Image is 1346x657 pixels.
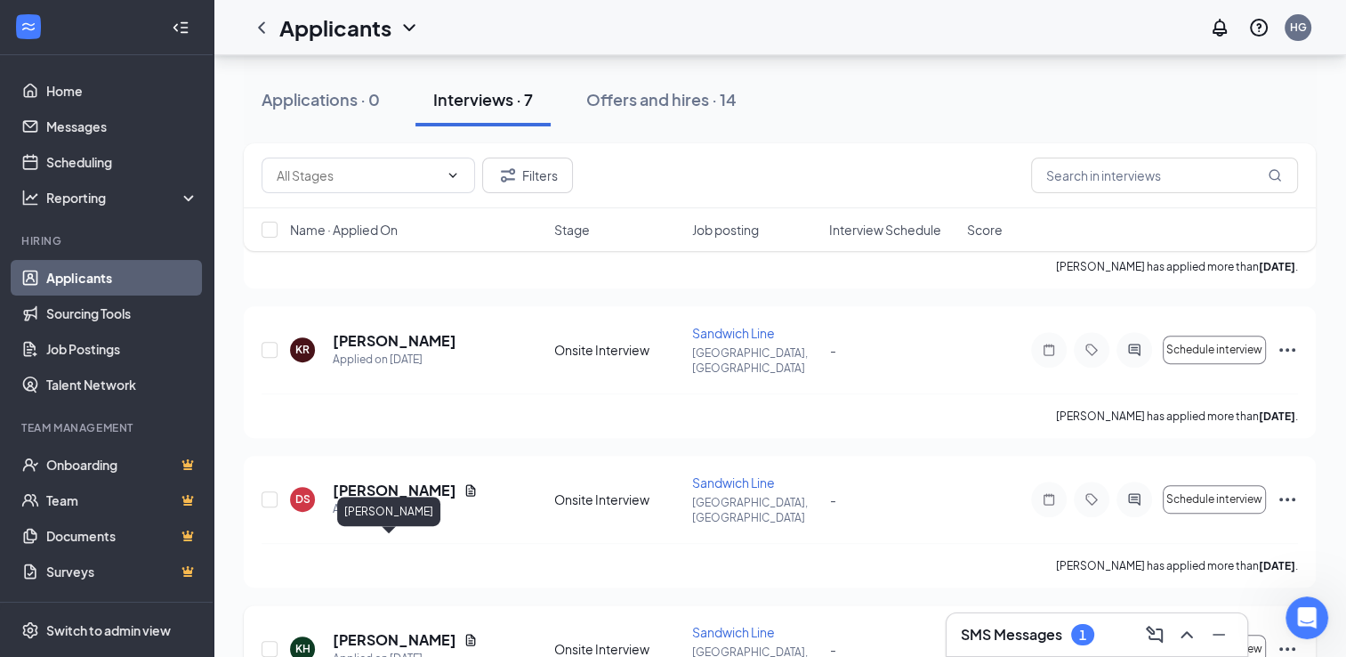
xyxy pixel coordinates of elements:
svg: Note [1038,492,1060,507]
div: Onsite Interview [554,491,681,508]
div: Switch to admin view [46,621,171,639]
svg: Tag [1081,343,1102,357]
a: Home [46,73,198,109]
span: Stage [554,221,590,239]
div: Team Management [21,420,195,435]
div: Offers and hires · 14 [586,88,737,110]
svg: ComposeMessage [1144,624,1165,645]
button: ComposeMessage [1140,620,1169,649]
button: ChevronUp [1173,620,1201,649]
h5: [PERSON_NAME] [333,481,456,500]
a: Talent Network [46,367,198,402]
h5: [PERSON_NAME] [333,630,456,650]
div: Reporting [46,189,199,207]
svg: Minimize [1208,624,1229,645]
svg: Notifications [1209,17,1230,38]
span: Score [967,221,1003,239]
div: Interviews · 7 [433,88,533,110]
span: - [829,342,835,358]
b: [DATE] [1259,260,1295,273]
h3: SMS Messages [961,625,1062,645]
button: Filter Filters [482,158,573,193]
svg: Tag [1081,492,1102,507]
svg: ChevronLeft [251,17,272,38]
svg: Settings [21,621,39,639]
a: DocumentsCrown [46,518,198,554]
span: Job posting [692,221,759,239]
b: [DATE] [1259,410,1295,423]
iframe: Intercom live chat [1286,596,1328,639]
div: KH [295,641,310,656]
h5: [PERSON_NAME] [333,331,456,351]
a: Job Postings [46,331,198,367]
a: Messages [46,109,198,144]
h1: Applicants [279,12,391,43]
svg: Collapse [172,19,189,36]
span: Sandwich Line [692,474,775,491]
span: Name · Applied On [290,221,398,239]
a: TeamCrown [46,483,198,518]
p: [GEOGRAPHIC_DATA], [GEOGRAPHIC_DATA] [692,345,819,376]
div: KR [295,342,310,357]
svg: Ellipses [1277,489,1298,510]
span: Schedule interview [1166,493,1262,506]
svg: WorkstreamLogo [20,18,37,36]
svg: Document [463,483,478,498]
div: Applied on [DATE] [333,351,456,369]
input: All Stages [277,166,439,185]
svg: MagnifyingGlass [1268,168,1282,182]
div: [PERSON_NAME] [337,497,440,526]
span: - [829,641,835,657]
span: Interview Schedule [829,221,941,239]
div: Onsite Interview [554,341,681,359]
p: [GEOGRAPHIC_DATA], [GEOGRAPHIC_DATA] [692,495,819,525]
svg: Document [463,633,478,647]
div: DS [295,491,310,507]
button: Minimize [1205,620,1233,649]
span: Sandwich Line [692,325,775,341]
b: [DATE] [1259,559,1295,572]
span: Schedule interview [1166,344,1262,356]
a: Applicants [46,260,198,296]
div: 1 [1079,628,1086,643]
span: Sandwich Line [692,624,775,640]
a: Scheduling [46,144,198,180]
span: - [829,491,835,507]
button: Schedule interview [1163,336,1266,364]
svg: Note [1038,343,1060,357]
svg: QuestionInfo [1248,17,1269,38]
svg: Ellipses [1277,339,1298,361]
a: Sourcing Tools [46,296,198,331]
p: [PERSON_NAME] has applied more than . [1056,409,1298,424]
svg: ActiveChat [1124,492,1145,507]
div: Applied on [DATE] [333,500,478,518]
div: HG [1290,20,1307,35]
div: Hiring [21,233,195,248]
button: Schedule interview [1163,485,1266,514]
a: OnboardingCrown [46,447,198,483]
svg: ActiveChat [1124,343,1145,357]
p: [PERSON_NAME] has applied more than . [1056,558,1298,573]
svg: ChevronDown [446,168,460,182]
div: Applications · 0 [262,88,380,110]
svg: ChevronUp [1176,624,1197,645]
svg: Filter [497,165,519,186]
a: SurveysCrown [46,554,198,589]
svg: Analysis [21,189,39,207]
svg: ChevronDown [399,17,420,38]
input: Search in interviews [1031,158,1298,193]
